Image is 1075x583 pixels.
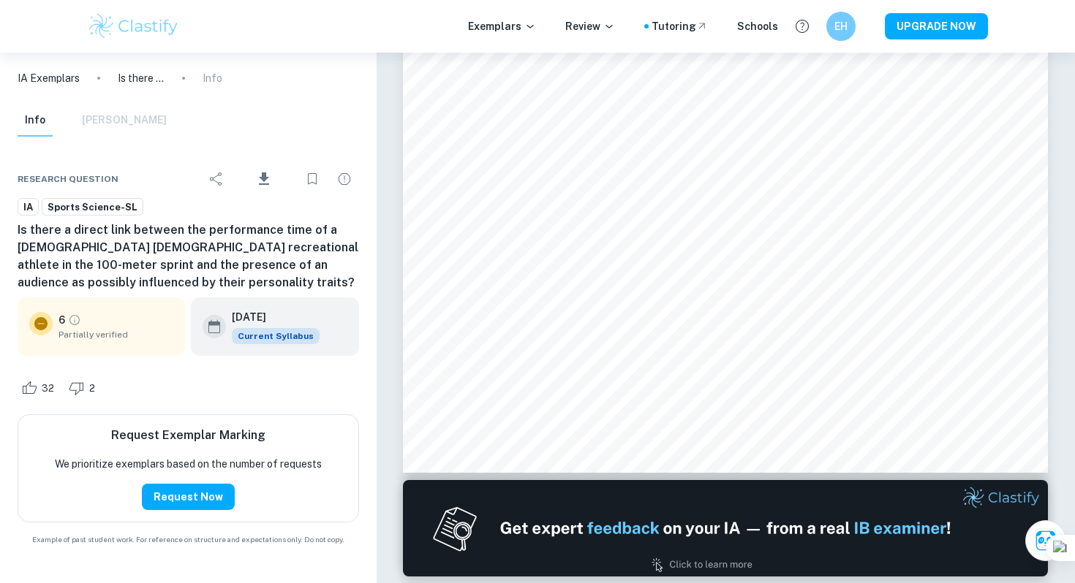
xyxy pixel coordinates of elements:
[18,200,38,215] span: IA
[652,18,708,34] a: Tutoring
[403,480,1048,576] img: Ad
[298,164,327,194] div: Bookmark
[737,18,778,34] a: Schools
[232,328,320,344] div: This exemplar is based on the current syllabus. Feel free to refer to it for inspiration/ideas wh...
[232,328,320,344] span: Current Syllabus
[18,198,39,216] a: IA
[118,70,165,86] p: Is there a direct link between the performance time of a [DEMOGRAPHIC_DATA] [DEMOGRAPHIC_DATA] re...
[42,198,143,216] a: Sports Science-SL
[142,484,235,510] button: Request Now
[18,376,62,400] div: Like
[34,381,62,396] span: 32
[565,18,615,34] p: Review
[65,376,103,400] div: Dislike
[18,104,53,137] button: Info
[42,200,143,215] span: Sports Science-SL
[232,309,308,325] h6: [DATE]
[18,172,118,186] span: Research question
[790,14,815,39] button: Help and Feedback
[81,381,103,396] span: 2
[68,313,81,327] a: Grade partially verified
[833,18,850,34] h6: EH
[87,12,180,41] img: Clastify logo
[885,13,988,39] button: UPGRADE NOW
[111,427,265,444] h6: Request Exemplar Marking
[18,70,80,86] a: IA Exemplars
[59,328,173,341] span: Partially verified
[18,534,359,545] span: Example of past student work. For reference on structure and expectations only. Do not copy.
[234,160,295,198] div: Download
[1025,520,1066,561] button: Ask Clai
[826,12,856,41] button: EH
[468,18,536,34] p: Exemplars
[202,164,231,194] div: Share
[330,164,359,194] div: Report issue
[203,70,222,86] p: Info
[18,221,359,291] h6: Is there a direct link between the performance time of a [DEMOGRAPHIC_DATA] [DEMOGRAPHIC_DATA] re...
[59,312,65,328] p: 6
[55,456,322,472] p: We prioritize exemplars based on the number of requests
